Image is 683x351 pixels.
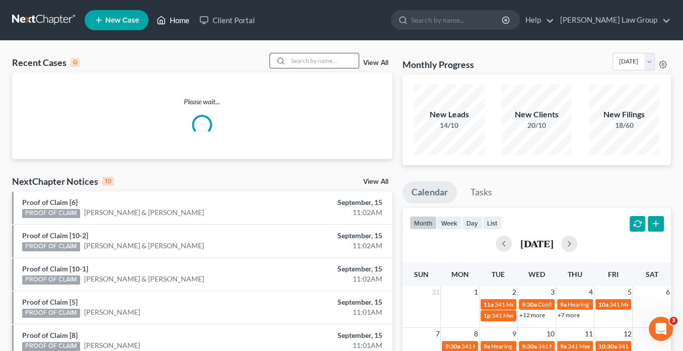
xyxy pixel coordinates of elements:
[451,270,468,278] span: Mon
[473,286,479,298] span: 1
[152,11,194,29] a: Home
[84,340,140,350] a: [PERSON_NAME]
[445,342,460,350] span: 9:30a
[584,328,594,340] span: 11
[484,301,494,308] span: 11a
[501,120,572,130] div: 20/10
[409,216,437,230] button: month
[269,330,382,340] div: September, 15
[22,275,80,285] div: PROOF OF CLAIM
[402,181,457,203] a: Calendar
[22,209,80,218] div: PROOF OF CLAIM
[84,274,204,284] a: [PERSON_NAME] & [PERSON_NAME]
[588,286,594,298] span: 4
[22,298,78,306] a: Proof of Claim [5]
[269,274,382,284] div: 11:02AM
[560,342,567,350] span: 9a
[84,241,204,251] a: [PERSON_NAME] & [PERSON_NAME]
[626,286,632,298] span: 5
[550,286,556,298] span: 3
[402,58,474,71] h3: Monthly Progress
[363,178,388,185] a: View All
[22,331,78,339] a: Proof of Claim [8]
[102,177,114,186] div: 10
[473,328,479,340] span: 8
[414,120,485,130] div: 14/10
[269,231,382,241] div: September, 15
[269,207,382,218] div: 11:02AM
[598,301,608,308] span: 10a
[491,342,570,350] span: Hearing for [PERSON_NAME]
[669,317,677,325] span: 3
[12,56,80,68] div: Recent Cases
[461,342,605,350] span: 341 Meeting for [PERSON_NAME] & [PERSON_NAME]
[608,270,619,278] span: Fri
[545,328,556,340] span: 10
[84,207,204,218] a: [PERSON_NAME] & [PERSON_NAME]
[598,342,617,350] span: 10:30a
[269,297,382,307] div: September, 15
[555,11,670,29] a: [PERSON_NAME] Law Group
[22,198,78,206] a: Proof of Claim [6]
[269,340,382,350] div: 11:01AM
[520,238,553,249] h2: [DATE]
[495,301,585,308] span: 341 Meeting for [PERSON_NAME]
[22,342,80,351] div: PROOF OF CLAIM
[84,307,140,317] a: [PERSON_NAME]
[522,301,537,308] span: 9:30a
[568,270,582,278] span: Thu
[434,328,440,340] span: 7
[22,264,88,273] a: Proof of Claim [10-1]
[501,109,572,120] div: New Clients
[22,231,88,240] a: Proof of Claim [10-2]
[511,328,517,340] span: 9
[511,286,517,298] span: 2
[538,301,653,308] span: Confirmation Hearing for [PERSON_NAME]
[105,17,139,24] span: New Case
[649,317,673,341] iframe: Intercom live chat
[12,175,114,187] div: NextChapter Notices
[269,264,382,274] div: September, 15
[558,311,580,319] a: +7 more
[622,328,632,340] span: 12
[430,286,440,298] span: 31
[414,270,429,278] span: Sun
[484,342,490,350] span: 9a
[363,59,388,66] a: View All
[528,270,545,278] span: Wed
[589,120,659,130] div: 18/60
[483,216,502,230] button: list
[492,312,582,319] span: 341 Meeting for [PERSON_NAME]
[414,109,485,120] div: New Leads
[12,97,392,107] p: Please wait...
[22,242,80,251] div: PROOF OF CLAIM
[411,11,503,29] input: Search by name...
[522,342,537,350] span: 9:30a
[462,216,483,230] button: day
[519,311,545,319] a: +12 more
[288,53,359,68] input: Search by name...
[520,11,554,29] a: Help
[589,109,659,120] div: New Filings
[71,58,80,67] div: 0
[269,241,382,251] div: 11:02AM
[461,181,501,203] a: Tasks
[269,307,382,317] div: 11:01AM
[437,216,462,230] button: week
[568,342,658,350] span: 341 Meeting for [PERSON_NAME]
[194,11,260,29] a: Client Portal
[665,286,671,298] span: 6
[538,342,629,350] span: 341 Meeting for [PERSON_NAME]
[492,270,505,278] span: Tue
[269,197,382,207] div: September, 15
[484,312,491,319] span: 1p
[560,301,567,308] span: 9a
[22,309,80,318] div: PROOF OF CLAIM
[645,270,658,278] span: Sat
